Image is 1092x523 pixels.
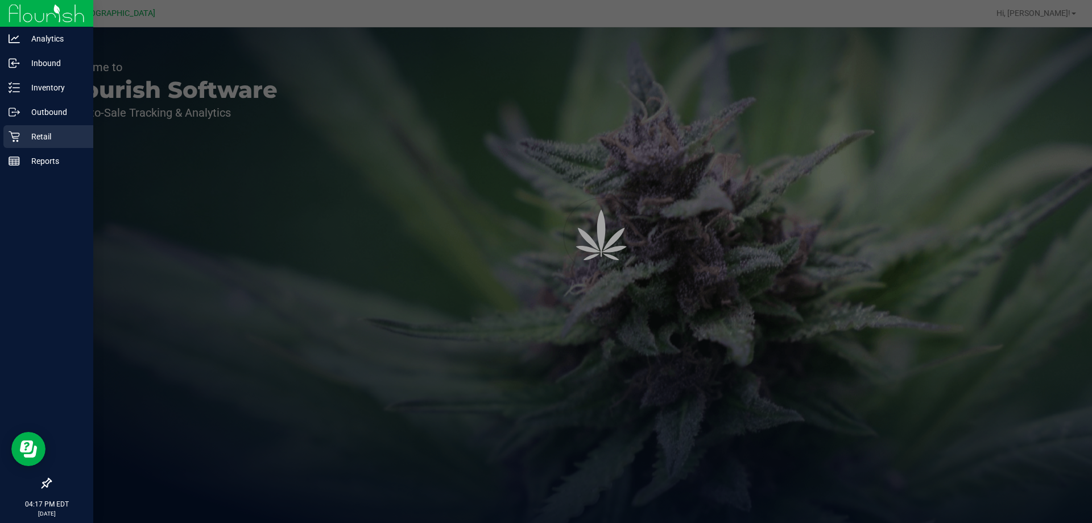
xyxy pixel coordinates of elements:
[9,131,20,142] inline-svg: Retail
[20,154,88,168] p: Reports
[5,499,88,509] p: 04:17 PM EDT
[20,32,88,46] p: Analytics
[5,509,88,518] p: [DATE]
[20,81,88,94] p: Inventory
[11,432,45,466] iframe: Resource center
[20,130,88,143] p: Retail
[9,155,20,167] inline-svg: Reports
[20,105,88,119] p: Outbound
[9,57,20,69] inline-svg: Inbound
[9,82,20,93] inline-svg: Inventory
[20,56,88,70] p: Inbound
[9,33,20,44] inline-svg: Analytics
[9,106,20,118] inline-svg: Outbound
